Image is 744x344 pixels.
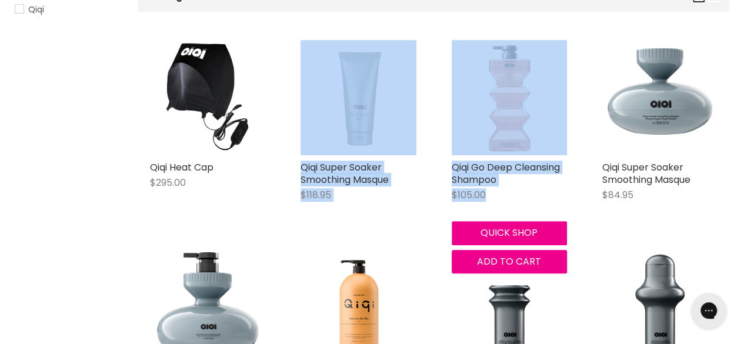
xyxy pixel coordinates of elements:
a: Qiqi [15,3,124,16]
a: Qiqi Heat Cap [150,161,213,174]
img: Qiqi Go Deep Cleansing Shampoo [452,40,567,155]
img: Qiqi Super Soaker Smoothing Masque [301,40,416,155]
span: $295.00 [150,176,186,189]
img: Qiqi Heat Cap [150,40,265,155]
span: $84.95 [602,188,633,202]
iframe: Gorgias live chat messenger [685,289,732,332]
a: Qiqi Super Soaker Smoothing Masque [301,161,389,186]
img: Qiqi Super Soaker Smoothing Masque [602,40,718,155]
button: Add to cart [452,250,567,273]
span: Qiqi [28,4,44,15]
span: $105.00 [452,188,486,202]
a: Qiqi Super Soaker Smoothing Masque [602,161,690,186]
span: Add to cart [477,255,541,268]
button: Quick shop [452,221,567,245]
span: $118.95 [301,188,331,202]
a: Qiqi Go Deep Cleansing Shampoo [452,161,560,186]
